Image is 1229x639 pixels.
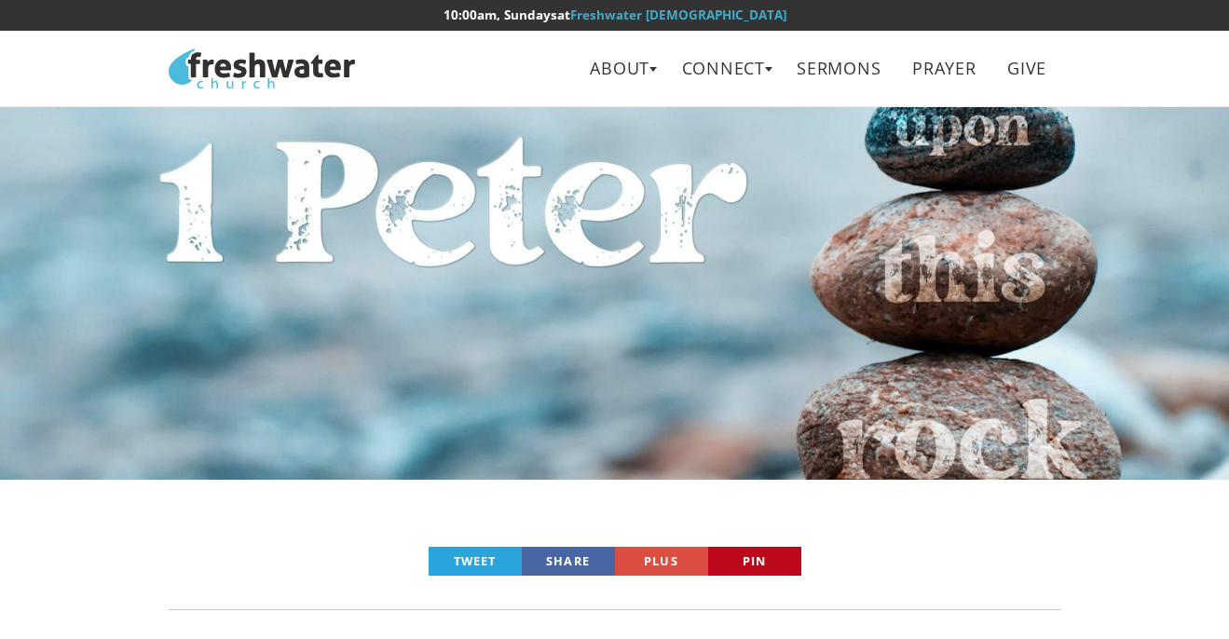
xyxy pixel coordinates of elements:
a: Connect [668,48,779,89]
a: Sermons [784,48,894,89]
a: Prayer [899,48,990,89]
a: Give [994,48,1060,89]
a: About [577,48,663,89]
time: 10:00am, Sundays [444,7,557,23]
a: Plus [615,547,708,576]
h6: at [169,8,1059,22]
a: Pin [708,547,801,576]
a: Tweet [429,547,522,576]
img: Freshwater Church [169,48,355,88]
a: Freshwater [DEMOGRAPHIC_DATA] [570,7,786,23]
a: Share [522,547,615,576]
